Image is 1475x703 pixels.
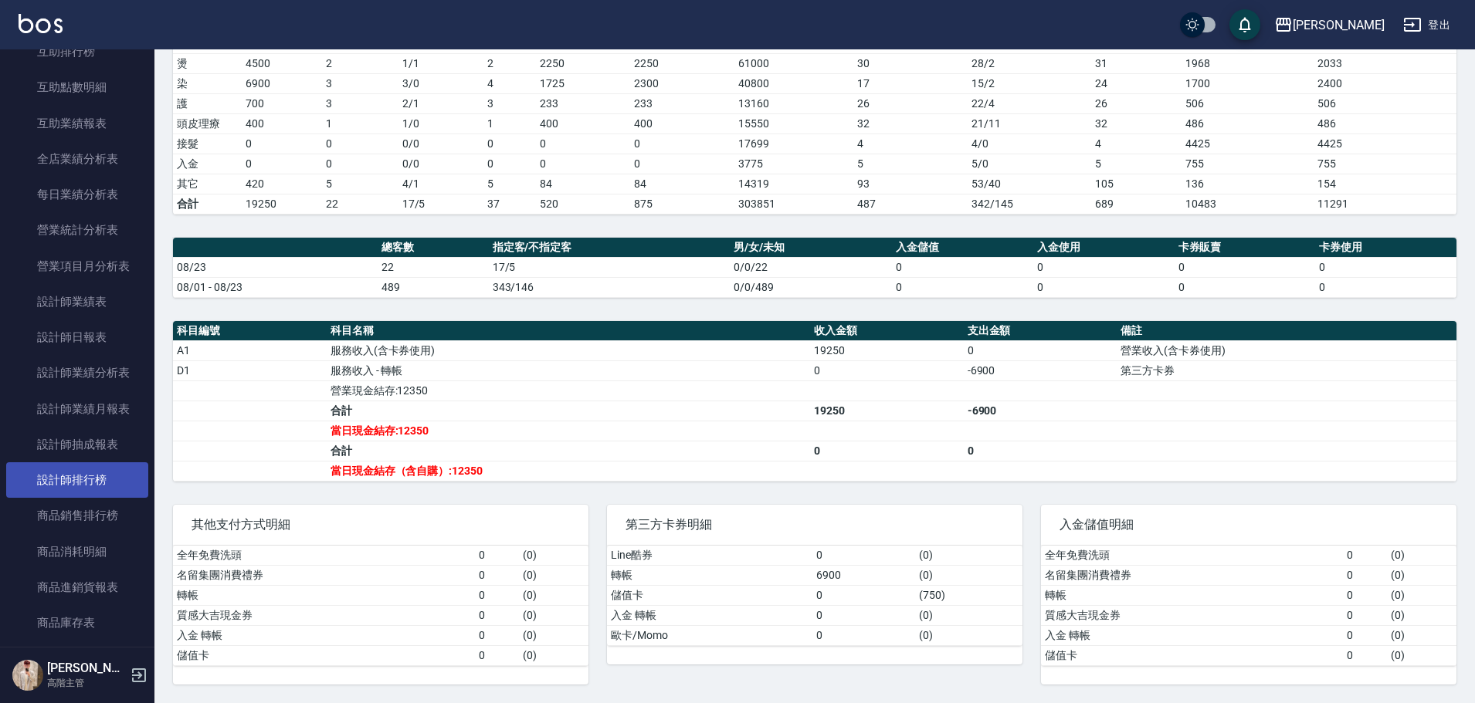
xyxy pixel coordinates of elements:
[322,93,398,113] td: 3
[173,53,242,73] td: 燙
[1091,154,1182,174] td: 5
[1182,53,1314,73] td: 1968
[1387,605,1456,625] td: ( 0 )
[915,546,1022,566] td: ( 0 )
[398,154,484,174] td: 0 / 0
[242,194,322,214] td: 19250
[915,605,1022,625] td: ( 0 )
[812,565,915,585] td: 6900
[483,194,536,214] td: 37
[6,69,148,105] a: 互助點數明細
[730,277,892,297] td: 0/0/489
[734,73,853,93] td: 40800
[607,585,812,605] td: 儲值卡
[322,154,398,174] td: 0
[322,113,398,134] td: 1
[173,605,475,625] td: 質感大吉現金券
[483,53,536,73] td: 2
[6,212,148,248] a: 營業統計分析表
[892,277,1033,297] td: 0
[1314,154,1456,174] td: 755
[734,194,853,214] td: 303851
[519,546,588,566] td: ( 0 )
[192,517,570,532] span: 其他支付方式明細
[607,546,812,566] td: Line酷券
[810,441,964,461] td: 0
[810,340,964,360] td: 19250
[630,93,734,113] td: 233
[1343,645,1388,665] td: 0
[1033,257,1175,277] td: 0
[734,154,853,174] td: 3775
[630,154,734,174] td: 0
[536,113,630,134] td: 400
[483,174,536,194] td: 5
[630,174,734,194] td: 84
[322,194,398,214] td: 22
[812,585,915,605] td: 0
[378,277,489,297] td: 489
[47,661,126,676] h5: [PERSON_NAME]
[519,605,588,625] td: ( 0 )
[173,546,588,666] table: a dense table
[1314,113,1456,134] td: 486
[173,360,327,380] td: D1
[6,248,148,284] a: 營業項目月分析表
[173,585,475,605] td: 轉帳
[519,565,588,585] td: ( 0 )
[173,321,327,341] th: 科目編號
[1229,9,1260,40] button: save
[1314,194,1456,214] td: 11291
[630,73,734,93] td: 2300
[853,93,968,113] td: 26
[536,53,630,73] td: 2250
[1182,134,1314,154] td: 4425
[915,585,1022,605] td: ( 750 )
[242,93,322,113] td: 700
[536,73,630,93] td: 1725
[6,319,148,355] a: 設計師日報表
[536,93,630,113] td: 233
[1175,238,1316,258] th: 卡券販賣
[6,534,148,569] a: 商品消耗明細
[322,73,398,93] td: 3
[489,238,731,258] th: 指定客/不指定客
[1343,565,1388,585] td: 0
[730,238,892,258] th: 男/女/未知
[327,321,810,341] th: 科目名稱
[607,546,1022,646] table: a dense table
[1314,73,1456,93] td: 2400
[607,605,812,625] td: 入金 轉帳
[1041,546,1456,666] table: a dense table
[242,73,322,93] td: 6900
[327,380,810,401] td: 營業現金結存:12350
[630,134,734,154] td: 0
[327,461,810,481] td: 當日現金結存（含自購）:12350
[173,73,242,93] td: 染
[964,340,1117,360] td: 0
[1268,9,1391,41] button: [PERSON_NAME]
[1175,257,1316,277] td: 0
[398,113,484,134] td: 1 / 0
[1315,257,1456,277] td: 0
[968,194,1091,214] td: 342/145
[1182,154,1314,174] td: 755
[1182,93,1314,113] td: 506
[536,174,630,194] td: 84
[242,113,322,134] td: 400
[173,546,475,566] td: 全年免費洗頭
[1033,238,1175,258] th: 入金使用
[6,391,148,427] a: 設計師業績月報表
[173,340,327,360] td: A1
[968,134,1091,154] td: 4 / 0
[173,645,475,665] td: 儲值卡
[968,93,1091,113] td: 22 / 4
[483,93,536,113] td: 3
[327,340,810,360] td: 服務收入(含卡券使用)
[1315,238,1456,258] th: 卡券使用
[810,360,964,380] td: 0
[630,113,734,134] td: 400
[1117,321,1456,341] th: 備註
[853,194,968,214] td: 487
[1091,73,1182,93] td: 24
